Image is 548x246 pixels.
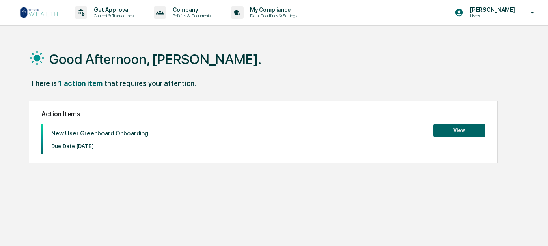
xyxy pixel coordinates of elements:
p: Due Date: [DATE] [51,143,148,149]
p: Get Approval [87,6,138,13]
a: View [433,126,485,134]
p: Users [464,13,519,19]
p: New User Greenboard Onboarding [51,130,148,137]
p: Policies & Documents [166,13,215,19]
div: that requires your attention. [104,79,196,88]
p: Data, Deadlines & Settings [244,13,301,19]
p: [PERSON_NAME] [464,6,519,13]
p: Content & Transactions [87,13,138,19]
h1: Good Afternoon, [PERSON_NAME]. [49,51,261,67]
h2: Action Items [41,110,485,118]
p: Company [166,6,215,13]
p: My Compliance [244,6,301,13]
div: 1 action item [58,79,103,88]
img: logo [19,6,58,19]
div: There is [30,79,57,88]
button: View [433,124,485,137]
